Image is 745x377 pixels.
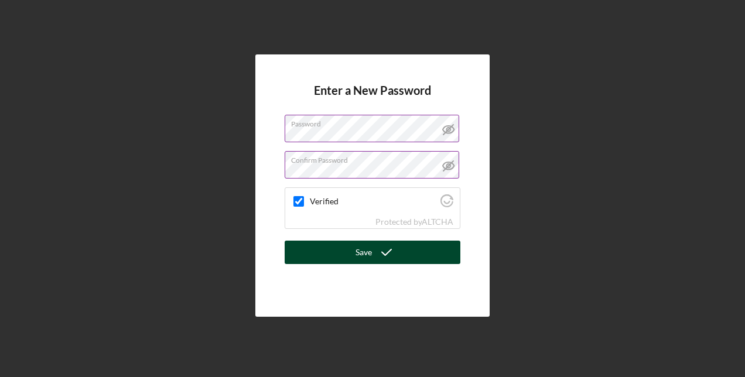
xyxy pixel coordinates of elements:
label: Verified [310,197,437,206]
a: Visit Altcha.org [440,199,453,209]
div: Save [356,241,372,264]
a: Visit Altcha.org [422,217,453,227]
button: Save [285,241,460,264]
label: Password [291,115,460,128]
label: Confirm Password [291,152,460,164]
div: Protected by [375,217,453,227]
h4: Enter a New Password [314,84,431,115]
